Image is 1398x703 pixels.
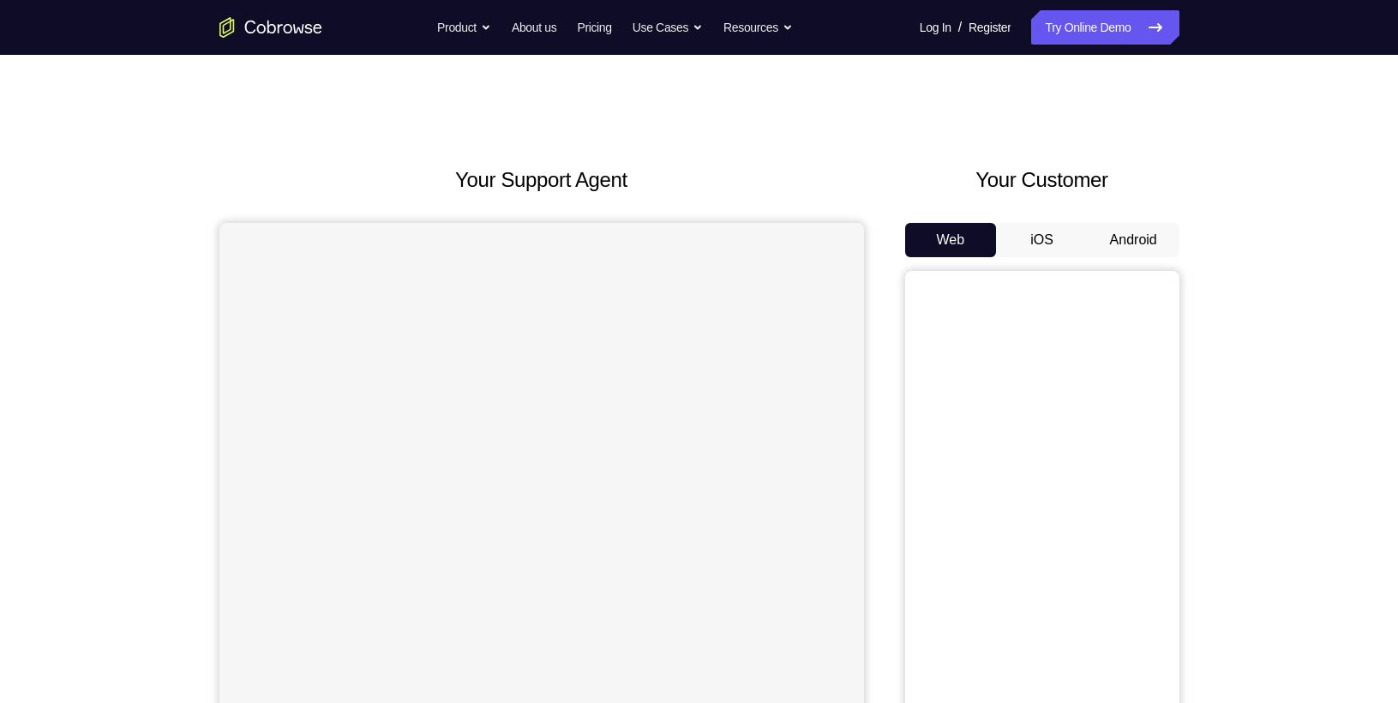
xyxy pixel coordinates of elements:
[219,17,322,38] a: Go to the home page
[958,17,962,38] span: /
[905,165,1179,195] h2: Your Customer
[920,10,951,45] a: Log In
[996,223,1088,257] button: iOS
[512,10,556,45] a: About us
[219,165,864,195] h2: Your Support Agent
[577,10,611,45] a: Pricing
[1031,10,1179,45] a: Try Online Demo
[723,10,793,45] button: Resources
[633,10,703,45] button: Use Cases
[437,10,491,45] button: Product
[905,223,997,257] button: Web
[969,10,1011,45] a: Register
[1088,223,1179,257] button: Android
